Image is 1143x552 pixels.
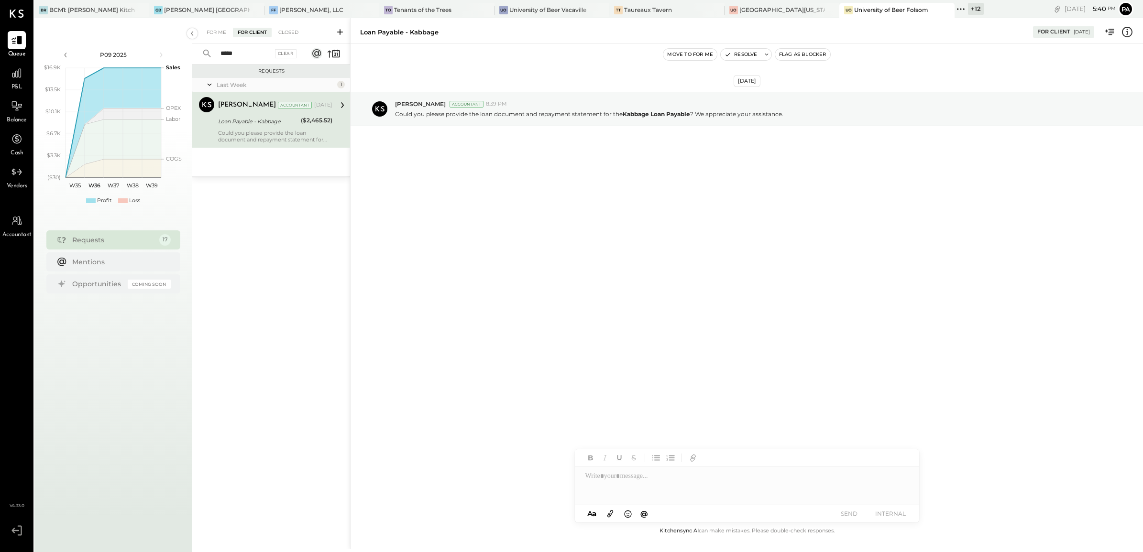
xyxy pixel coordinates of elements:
[11,83,22,92] span: P&L
[592,509,596,518] span: a
[2,231,32,239] span: Accountant
[1118,1,1133,17] button: Pa
[39,6,48,14] div: BR
[599,452,611,464] button: Italic
[164,6,250,14] div: [PERSON_NAME] [GEOGRAPHIC_DATA]
[0,97,33,125] a: Balance
[775,49,830,60] button: Flag as Blocker
[279,6,343,14] div: [PERSON_NAME], LLC
[687,452,699,464] button: Add URL
[1065,4,1116,13] div: [DATE]
[854,6,928,14] div: University of Beer Folsom
[154,6,163,14] div: GB
[395,100,446,108] span: [PERSON_NAME]
[301,116,332,125] div: ($2,465.52)
[11,149,23,158] span: Cash
[0,31,33,59] a: Queue
[166,116,180,122] text: Labor
[968,3,984,15] div: + 12
[721,49,761,60] button: Resolve
[47,152,61,159] text: $3.3K
[871,507,910,520] button: INTERNAL
[584,452,597,464] button: Bold
[128,280,171,289] div: Coming Soon
[275,49,297,58] div: Clear
[384,6,393,14] div: To
[395,110,783,118] p: Could you please provide the loan document and repayment statement for the ? We appreciate your a...
[614,6,623,14] div: TT
[72,235,154,245] div: Requests
[108,182,119,189] text: W37
[49,6,135,14] div: BCM1: [PERSON_NAME] Kitchen Bar Market
[0,212,33,239] a: Accountant
[1074,29,1090,35] div: [DATE]
[46,130,61,137] text: $6.7K
[269,6,278,14] div: FF
[73,51,154,59] div: P09 2025
[72,279,123,289] div: Opportunities
[844,6,853,14] div: Uo
[166,105,181,111] text: OPEX
[97,197,111,205] div: Profit
[499,6,508,14] div: Uo
[45,108,61,115] text: $10.1K
[314,101,332,109] div: [DATE]
[8,50,26,59] span: Queue
[166,64,180,71] text: Sales
[509,6,586,14] div: University of Beer Vacaville
[623,110,690,118] strong: Kabbage Loan Payable
[627,452,640,464] button: Strikethrough
[0,130,33,158] a: Cash
[584,509,600,519] button: Aa
[337,81,345,88] div: 1
[1053,4,1062,14] div: copy link
[217,81,335,89] div: Last Week
[129,197,140,205] div: Loss
[218,117,298,126] div: Loan Payable - Kabbage
[360,28,439,37] div: Loan Payable - Kabbage
[145,182,157,189] text: W39
[69,182,81,189] text: W35
[126,182,138,189] text: W38
[197,68,345,75] div: Requests
[450,101,484,108] div: Accountant
[663,49,717,60] button: Move to for me
[202,28,231,37] div: For Me
[218,100,276,110] div: [PERSON_NAME]
[739,6,825,14] div: [GEOGRAPHIC_DATA][US_STATE]
[47,174,61,181] text: ($30)
[664,452,677,464] button: Ordered List
[650,452,662,464] button: Unordered List
[637,508,651,520] button: @
[830,507,868,520] button: SEND
[166,155,182,162] text: COGS
[613,452,626,464] button: Underline
[278,102,312,108] div: Accountant
[0,64,33,92] a: P&L
[274,28,303,37] div: Closed
[486,100,507,108] span: 8:39 PM
[44,64,61,71] text: $16.9K
[233,28,272,37] div: For Client
[394,6,451,14] div: Tenants of the Trees
[734,75,760,87] div: [DATE]
[45,86,61,93] text: $13.5K
[88,182,100,189] text: W36
[218,130,332,143] p: Could you please provide the loan document and repayment statement for the ? We appreciate your a...
[159,234,171,246] div: 17
[729,6,738,14] div: Uo
[72,257,166,267] div: Mentions
[1037,28,1070,36] div: For Client
[7,182,27,191] span: Vendors
[624,6,672,14] div: Taureaux Tavern
[640,509,648,518] span: @
[7,116,27,125] span: Balance
[0,163,33,191] a: Vendors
